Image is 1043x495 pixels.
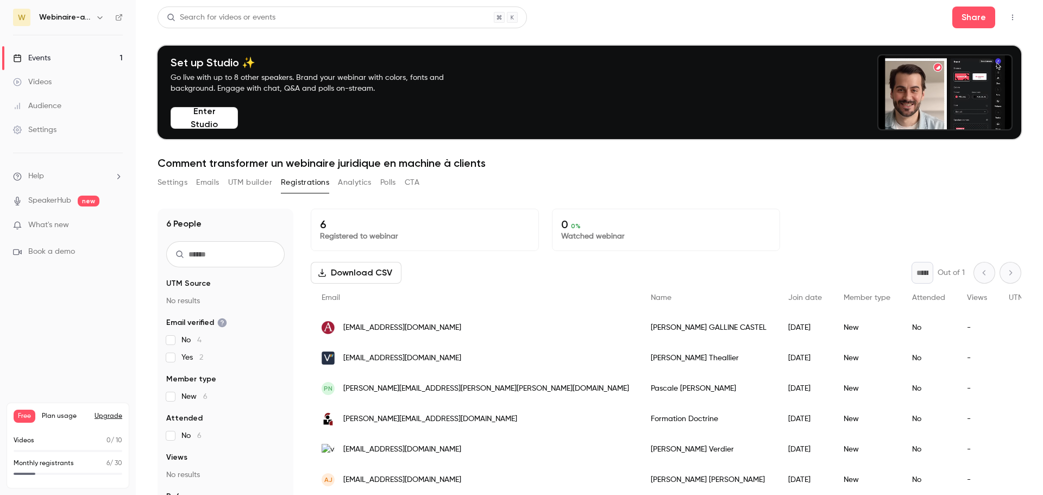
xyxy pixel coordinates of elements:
[343,413,517,425] span: [PERSON_NAME][EMAIL_ADDRESS][DOMAIN_NAME]
[640,312,777,343] div: [PERSON_NAME] GALLINE CASTEL
[956,465,998,495] div: -
[106,437,111,444] span: 0
[28,220,69,231] span: What's new
[952,7,995,28] button: Share
[322,321,335,334] img: alg-avocat.com
[343,474,461,486] span: [EMAIL_ADDRESS][DOMAIN_NAME]
[640,434,777,465] div: [PERSON_NAME] Verdier
[901,404,956,434] div: No
[322,412,335,425] img: marsvigila.com
[833,312,901,343] div: New
[28,195,71,206] a: SpeakerHub
[777,465,833,495] div: [DATE]
[166,413,203,424] span: Attended
[320,218,530,231] p: 6
[901,343,956,373] div: No
[181,391,208,402] span: New
[343,322,461,334] span: [EMAIL_ADDRESS][DOMAIN_NAME]
[281,174,329,191] button: Registrations
[28,171,44,182] span: Help
[338,174,372,191] button: Analytics
[956,404,998,434] div: -
[181,430,202,441] span: No
[405,174,419,191] button: CTA
[13,124,56,135] div: Settings
[166,317,227,328] span: Email verified
[343,353,461,364] span: [EMAIL_ADDRESS][DOMAIN_NAME]
[324,475,332,485] span: AJ
[561,231,771,242] p: Watched webinar
[901,465,956,495] div: No
[181,335,202,346] span: No
[13,53,51,64] div: Events
[640,465,777,495] div: [PERSON_NAME] [PERSON_NAME]
[956,312,998,343] div: -
[320,231,530,242] p: Registered to webinar
[833,465,901,495] div: New
[640,343,777,373] div: [PERSON_NAME] Theallier
[203,393,208,400] span: 6
[13,77,52,87] div: Videos
[158,174,187,191] button: Settings
[901,312,956,343] div: No
[956,434,998,465] div: -
[42,412,88,421] span: Plan usage
[14,459,74,468] p: Monthly registrants
[171,56,469,69] h4: Set up Studio ✨
[322,444,335,455] img: vba-avocats.com
[166,278,211,289] span: UTM Source
[28,246,75,258] span: Book a demo
[166,296,285,306] p: No results
[322,352,335,365] img: voxius-avocats.com
[171,72,469,94] p: Go live with up to 8 other speakers. Brand your webinar with colors, fonts and background. Engage...
[844,294,890,302] span: Member type
[196,174,219,191] button: Emails
[777,404,833,434] div: [DATE]
[777,343,833,373] div: [DATE]
[197,432,202,440] span: 6
[199,354,203,361] span: 2
[106,436,122,446] p: / 10
[14,410,35,423] span: Free
[901,373,956,404] div: No
[106,459,122,468] p: / 30
[166,469,285,480] p: No results
[777,312,833,343] div: [DATE]
[197,336,202,344] span: 4
[571,222,581,230] span: 0 %
[938,267,965,278] p: Out of 1
[39,12,91,23] h6: Webinaire-avocats
[967,294,987,302] span: Views
[777,434,833,465] div: [DATE]
[324,384,332,393] span: PN
[166,217,202,230] h1: 6 People
[322,294,340,302] span: Email
[167,12,275,23] div: Search for videos or events
[561,218,771,231] p: 0
[106,460,110,467] span: 6
[640,373,777,404] div: Pascale [PERSON_NAME]
[171,107,238,129] button: Enter Studio
[956,373,998,404] div: -
[18,12,26,23] span: W
[901,434,956,465] div: No
[181,352,203,363] span: Yes
[788,294,822,302] span: Join date
[228,174,272,191] button: UTM builder
[912,294,945,302] span: Attended
[14,436,34,446] p: Videos
[158,156,1021,170] h1: Comment transformer un webinaire juridique en machine à clients
[13,101,61,111] div: Audience
[95,412,122,421] button: Upgrade
[13,171,123,182] li: help-dropdown-opener
[166,452,187,463] span: Views
[343,383,629,394] span: [PERSON_NAME][EMAIL_ADDRESS][PERSON_NAME][PERSON_NAME][DOMAIN_NAME]
[166,374,216,385] span: Member type
[78,196,99,206] span: new
[833,343,901,373] div: New
[833,404,901,434] div: New
[380,174,396,191] button: Polls
[640,404,777,434] div: Formation Doctrine
[651,294,671,302] span: Name
[343,444,461,455] span: [EMAIL_ADDRESS][DOMAIN_NAME]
